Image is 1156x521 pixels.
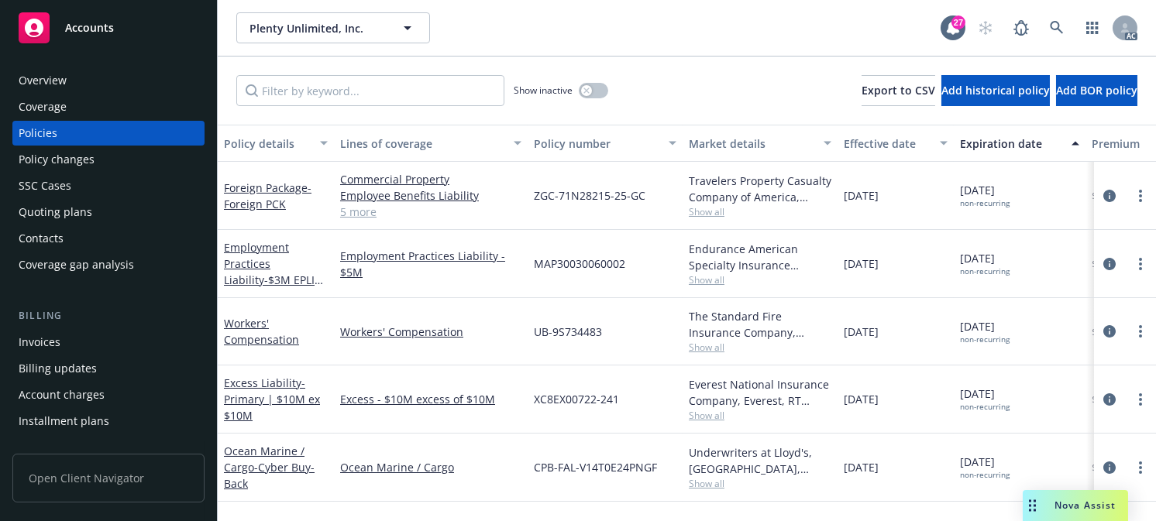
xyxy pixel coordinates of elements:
[12,6,205,50] a: Accounts
[12,200,205,225] a: Quoting plans
[844,324,879,340] span: [DATE]
[534,187,645,204] span: ZGC-71N28215-25-GC
[1056,75,1137,106] button: Add BOR policy
[1077,12,1108,43] a: Switch app
[528,125,683,162] button: Policy number
[960,250,1010,276] span: [DATE]
[19,252,134,277] div: Coverage gap analysis
[19,382,105,407] div: Account charges
[683,125,838,162] button: Market details
[236,75,504,106] input: Filter by keyword...
[1023,490,1042,521] div: Drag to move
[844,255,879,272] span: [DATE]
[19,121,57,146] div: Policies
[1055,499,1116,512] span: Nova Assist
[12,173,205,198] a: SSC Cases
[844,391,879,407] span: [DATE]
[689,205,831,218] span: Show all
[224,316,299,347] a: Workers' Compensation
[19,147,95,172] div: Policy changes
[12,409,205,434] a: Installment plans
[689,308,831,341] div: The Standard Fire Insurance Company, Travelers Insurance
[862,75,935,106] button: Export to CSV
[1131,255,1150,273] a: more
[12,226,205,251] a: Contacts
[960,402,1010,412] div: non-recurring
[1092,135,1155,152] div: Premium
[224,272,323,303] span: - $3M EPLI Limit
[960,318,1010,344] span: [DATE]
[941,83,1050,98] span: Add historical policy
[689,341,831,354] span: Show all
[340,187,521,204] a: Employee Benefits Liability
[960,135,1062,152] div: Expiration date
[941,75,1050,106] button: Add historical policy
[340,459,521,475] a: Ocean Marine / Cargo
[844,187,879,204] span: [DATE]
[1131,322,1150,341] a: more
[689,376,831,409] div: Everest National Insurance Company, Everest, RT Specialty Insurance Services, LLC (RSG Specialty,...
[12,454,205,502] span: Open Client Navigator
[951,15,965,29] div: 27
[960,182,1010,208] span: [DATE]
[534,255,625,272] span: MAP30030060002
[862,83,935,98] span: Export to CSV
[689,241,831,273] div: Endurance American Specialty Insurance Company, Sompo International, RT Specialty Insurance Servi...
[689,135,814,152] div: Market details
[1100,458,1119,477] a: circleInformation
[224,240,315,303] a: Employment Practices Liability
[19,200,92,225] div: Quoting plans
[12,330,205,355] a: Invoices
[689,173,831,205] div: Travelers Property Casualty Company of America, Travelers Insurance
[340,171,521,187] a: Commercial Property
[689,409,831,422] span: Show all
[12,308,205,324] div: Billing
[689,477,831,490] span: Show all
[224,375,320,423] a: Excess Liability
[340,204,521,220] a: 5 more
[12,68,205,93] a: Overview
[224,135,311,152] div: Policy details
[19,409,109,434] div: Installment plans
[838,125,954,162] button: Effective date
[534,459,657,475] span: CPB-FAL-V14T0E24PNGF
[236,12,430,43] button: Plenty Unlimited, Inc.
[1100,255,1119,273] a: circleInformation
[689,444,831,477] div: Underwriters at Lloyd's, [GEOGRAPHIC_DATA], [PERSON_NAME] of [GEOGRAPHIC_DATA], [PERSON_NAME] Cargo
[960,454,1010,480] span: [DATE]
[534,391,619,407] span: XC8EX00722-241
[534,135,659,152] div: Policy number
[12,121,205,146] a: Policies
[65,22,114,34] span: Accounts
[340,248,521,280] a: Employment Practices Liability - $5M
[970,12,1001,43] a: Start snowing
[960,470,1010,480] div: non-recurring
[12,382,205,407] a: Account charges
[1006,12,1037,43] a: Report a Bug
[12,356,205,381] a: Billing updates
[12,94,205,119] a: Coverage
[1056,83,1137,98] span: Add BOR policy
[340,391,521,407] a: Excess - $10M excess of $10M
[534,324,602,340] span: UB-9S734483
[224,180,311,211] a: Foreign Package
[960,334,1010,344] div: non-recurring
[960,266,1010,276] div: non-recurring
[1100,390,1119,409] a: circleInformation
[224,180,311,211] span: - Foreign PCK
[1131,458,1150,477] a: more
[340,135,504,152] div: Lines of coverage
[844,135,931,152] div: Effective date
[12,147,205,172] a: Policy changes
[19,94,67,119] div: Coverage
[12,252,205,277] a: Coverage gap analysis
[1100,187,1119,205] a: circleInformation
[954,125,1085,162] button: Expiration date
[1100,322,1119,341] a: circleInformation
[844,459,879,475] span: [DATE]
[249,20,384,36] span: Plenty Unlimited, Inc.
[334,125,528,162] button: Lines of coverage
[514,84,573,97] span: Show inactive
[960,198,1010,208] div: non-recurring
[1131,390,1150,409] a: more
